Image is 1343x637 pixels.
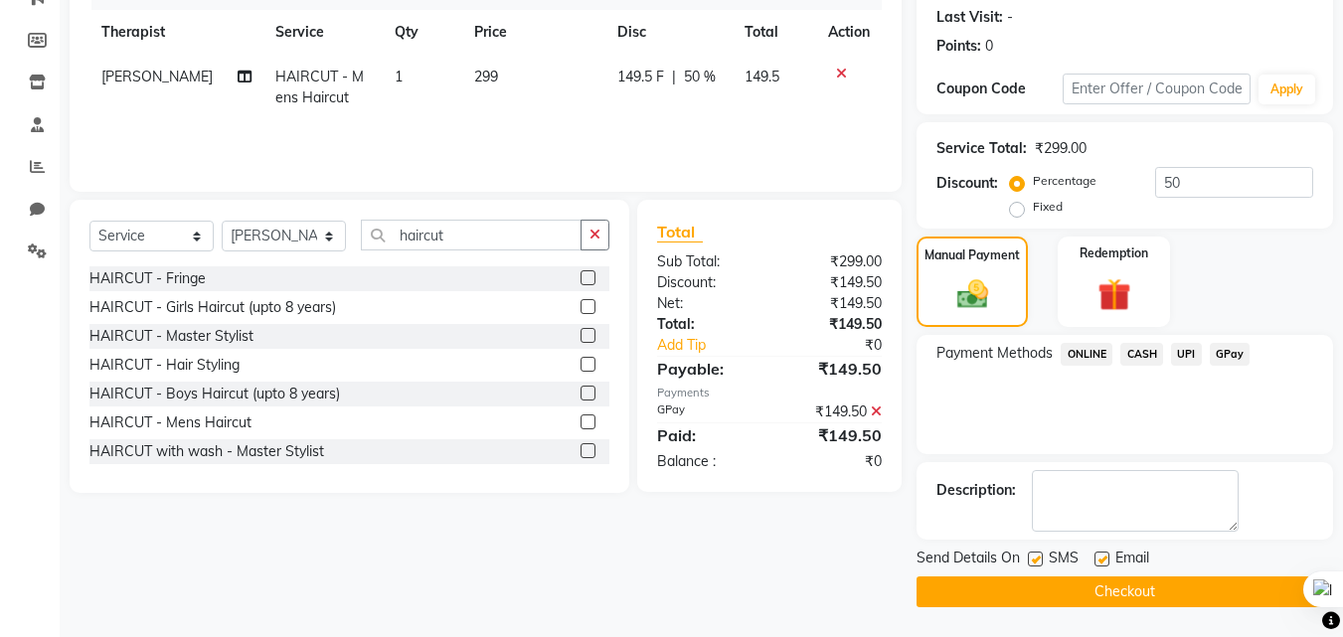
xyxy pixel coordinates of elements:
div: HAIRCUT - Boys Haircut (upto 8 years) [89,384,340,404]
div: Sub Total: [642,251,769,272]
div: ₹299.00 [1035,138,1087,159]
span: Email [1115,548,1149,572]
div: Coupon Code [936,79,1062,99]
img: _cash.svg [947,276,998,312]
th: Total [733,10,816,55]
span: SMS [1049,548,1079,572]
div: ₹149.50 [769,272,897,293]
span: 149.5 [745,68,779,85]
span: Total [657,222,703,242]
div: Description: [936,480,1016,501]
div: ₹149.50 [769,293,897,314]
div: Last Visit: [936,7,1003,28]
button: Apply [1259,75,1315,104]
a: Add Tip [642,335,790,356]
div: HAIRCUT - Girls Haircut (upto 8 years) [89,297,336,318]
span: 50 % [684,67,716,87]
div: ₹0 [791,335,898,356]
div: ₹149.50 [769,357,897,381]
span: CASH [1120,343,1163,366]
span: UPI [1171,343,1202,366]
div: Points: [936,36,981,57]
th: Qty [383,10,462,55]
span: 149.5 F [617,67,664,87]
div: ₹149.50 [769,423,897,447]
div: HAIRCUT with wash - Master Stylist [89,441,324,462]
div: HAIRCUT - Master Stylist [89,326,253,347]
th: Action [816,10,882,55]
div: ₹149.50 [769,314,897,335]
th: Price [462,10,605,55]
label: Percentage [1033,172,1096,190]
span: [PERSON_NAME] [101,68,213,85]
th: Therapist [89,10,263,55]
div: HAIRCUT - Hair Styling [89,355,240,376]
input: Search or Scan [361,220,582,250]
span: ONLINE [1061,343,1112,366]
label: Redemption [1080,244,1148,262]
div: HAIRCUT - Fringe [89,268,206,289]
div: - [1007,7,1013,28]
div: Payable: [642,357,769,381]
div: Service Total: [936,138,1027,159]
span: | [672,67,676,87]
th: Service [263,10,383,55]
div: ₹299.00 [769,251,897,272]
div: Total: [642,314,769,335]
div: Paid: [642,423,769,447]
th: Disc [605,10,734,55]
label: Fixed [1033,198,1063,216]
span: Send Details On [917,548,1020,572]
button: Checkout [917,576,1333,607]
label: Manual Payment [924,246,1020,264]
span: Payment Methods [936,343,1053,364]
span: 1 [395,68,403,85]
span: GPay [1210,343,1251,366]
div: ₹0 [769,451,897,472]
div: Discount: [642,272,769,293]
div: GPay [642,401,769,422]
div: Balance : [642,451,769,472]
img: _gift.svg [1088,274,1141,315]
div: 0 [985,36,993,57]
input: Enter Offer / Coupon Code [1063,74,1251,104]
div: Net: [642,293,769,314]
span: 299 [474,68,498,85]
div: Payments [657,385,882,401]
div: ₹149.50 [769,401,897,422]
div: Discount: [936,173,998,194]
div: HAIRCUT - Mens Haircut [89,412,252,433]
span: HAIRCUT - Mens Haircut [275,68,364,106]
